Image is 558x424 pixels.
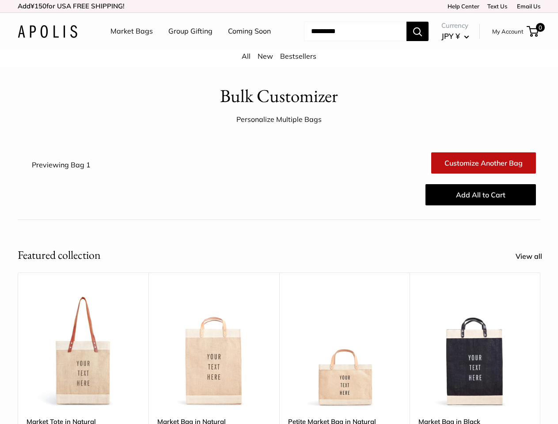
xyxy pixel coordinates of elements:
[32,160,91,169] span: Previewing Bag 1
[157,295,270,408] a: Market Bag in NaturalMarket Bag in Natural
[444,3,479,10] a: Help Center
[288,295,401,408] img: Petite Market Bag in Natural
[406,22,429,41] button: Search
[487,3,507,10] a: Text Us
[516,250,552,263] a: View all
[431,152,536,174] a: Customize Another Bag
[536,23,545,32] span: 0
[418,295,531,408] img: Market Bag in Black
[418,295,531,408] a: Market Bag in BlackMarket Bag in Black
[110,25,153,38] a: Market Bags
[280,52,316,61] a: Bestsellers
[157,295,270,408] img: Market Bag in Natural
[304,22,406,41] input: Search...
[168,25,213,38] a: Group Gifting
[220,83,338,109] h1: Bulk Customizer
[441,31,460,41] span: JPY ¥
[528,26,539,37] a: 0
[18,246,101,264] h2: Featured collection
[27,295,140,408] a: description_Make it yours with custom printed text.description_The Original Market bag in its 4 n...
[242,52,251,61] a: All
[441,29,469,43] button: JPY ¥
[514,3,540,10] a: Email Us
[492,26,524,37] a: My Account
[425,184,536,205] button: Add All to Cart
[441,19,469,32] span: Currency
[30,2,46,10] span: ¥150
[27,295,140,408] img: description_Make it yours with custom printed text.
[18,25,77,38] img: Apolis
[288,295,401,408] a: Petite Market Bag in Naturaldescription_Effortless style that elevates every moment
[228,25,271,38] a: Coming Soon
[236,113,322,126] div: Personalize Multiple Bags
[258,52,273,61] a: New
